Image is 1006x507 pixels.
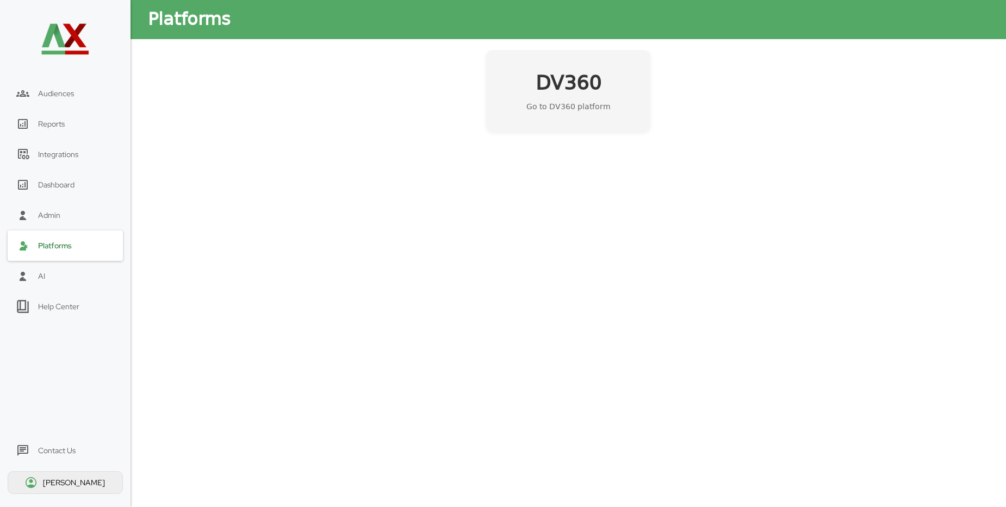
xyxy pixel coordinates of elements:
span: Audiences [38,89,74,98]
div: Admin [38,210,60,220]
div: Help Center [38,302,79,311]
div: Dashboard [38,180,74,190]
div: Contact Us [38,446,76,455]
div: AI [38,271,45,281]
div: Integrations [38,149,78,159]
div: [PERSON_NAME] [43,478,107,487]
div: Platforms [148,7,231,32]
div: Platforms [38,241,72,251]
div: Reports [38,119,65,129]
h2: DV360 [536,70,601,97]
p: Go to DV360 platform [526,101,611,112]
